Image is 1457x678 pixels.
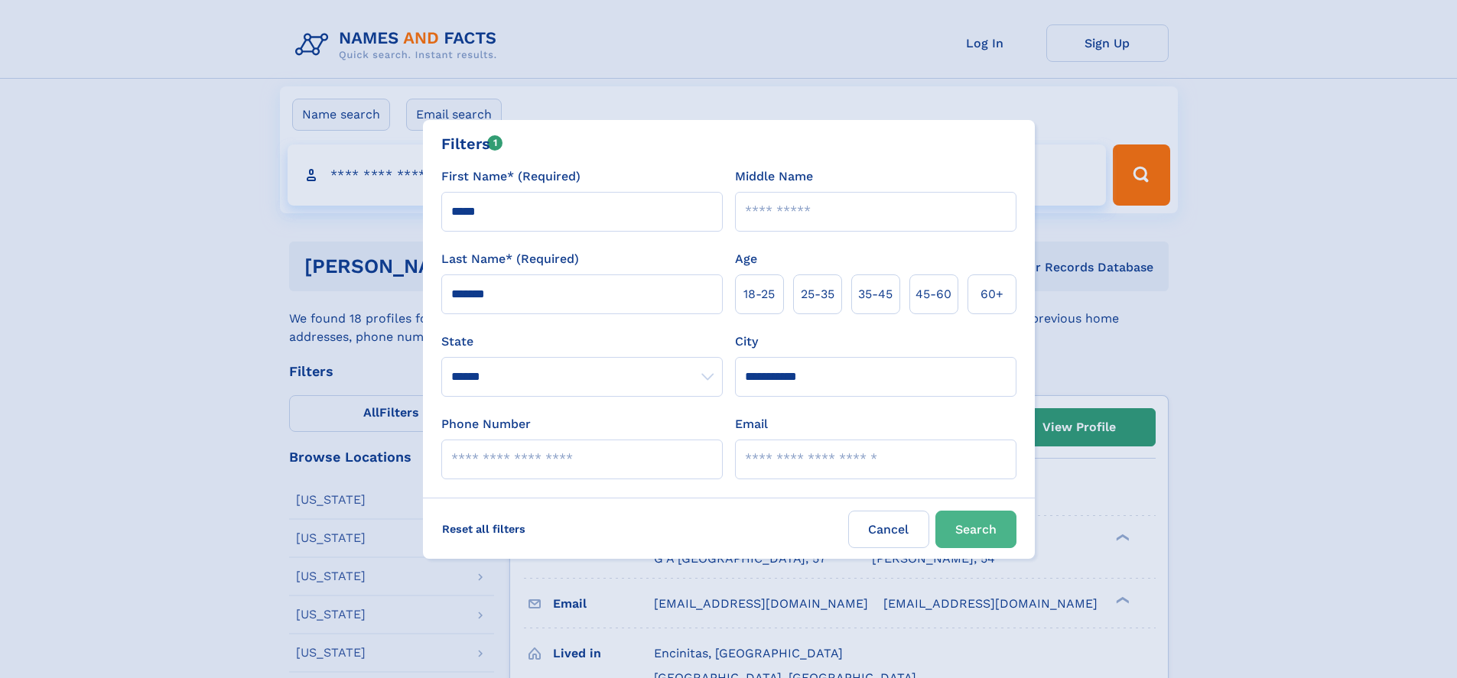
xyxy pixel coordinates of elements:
[441,167,581,186] label: First Name* (Required)
[735,167,813,186] label: Middle Name
[935,511,1016,548] button: Search
[441,415,531,433] label: Phone Number
[981,285,1003,303] span: 60+
[801,285,834,303] span: 25‑35
[735,250,757,268] label: Age
[432,511,535,547] label: Reset all filters
[743,285,775,303] span: 18‑25
[735,333,758,351] label: City
[858,285,893,303] span: 35‑45
[441,250,579,268] label: Last Name* (Required)
[916,285,951,303] span: 45‑60
[441,132,503,155] div: Filters
[848,511,929,548] label: Cancel
[735,415,768,433] label: Email
[441,333,723,351] label: State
